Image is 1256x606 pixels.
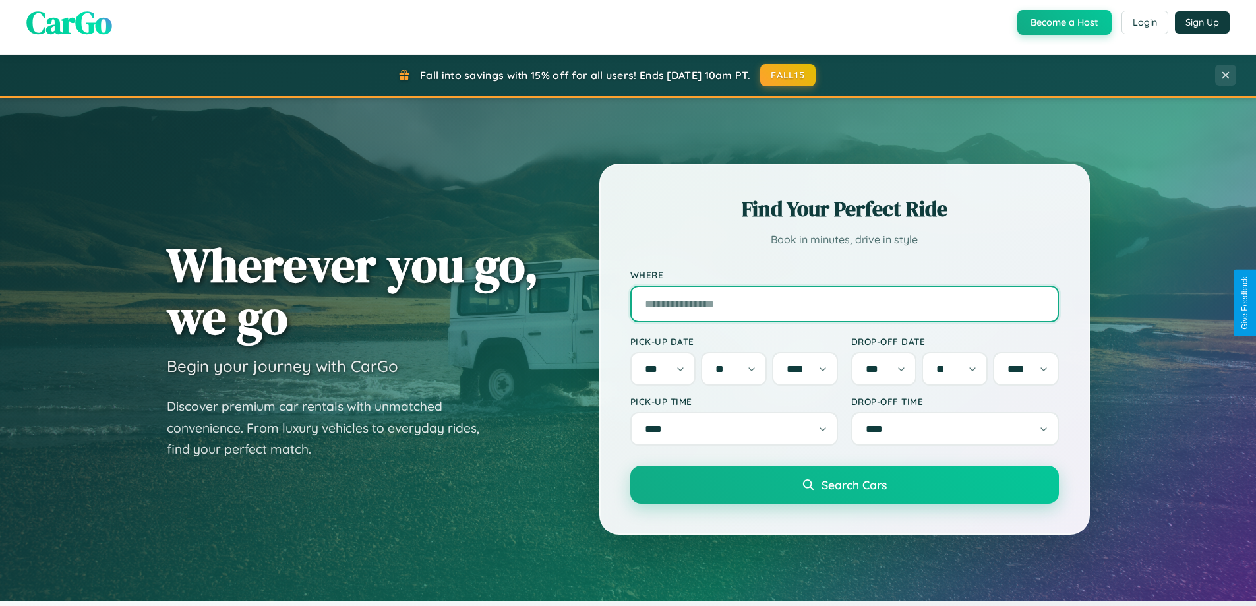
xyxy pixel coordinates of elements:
p: Book in minutes, drive in style [630,230,1059,249]
button: FALL15 [760,64,816,86]
button: Login [1121,11,1168,34]
span: Search Cars [822,477,887,492]
h3: Begin your journey with CarGo [167,356,398,376]
span: CarGo [26,1,112,44]
label: Pick-up Date [630,336,838,347]
button: Search Cars [630,466,1059,504]
label: Where [630,269,1059,280]
label: Pick-up Time [630,396,838,407]
p: Discover premium car rentals with unmatched convenience. From luxury vehicles to everyday rides, ... [167,396,496,460]
div: Give Feedback [1240,276,1249,330]
span: Fall into savings with 15% off for all users! Ends [DATE] 10am PT. [420,69,750,82]
h2: Find Your Perfect Ride [630,195,1059,224]
label: Drop-off Time [851,396,1059,407]
h1: Wherever you go, we go [167,239,539,343]
button: Sign Up [1175,11,1230,34]
label: Drop-off Date [851,336,1059,347]
button: Become a Host [1017,10,1112,35]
